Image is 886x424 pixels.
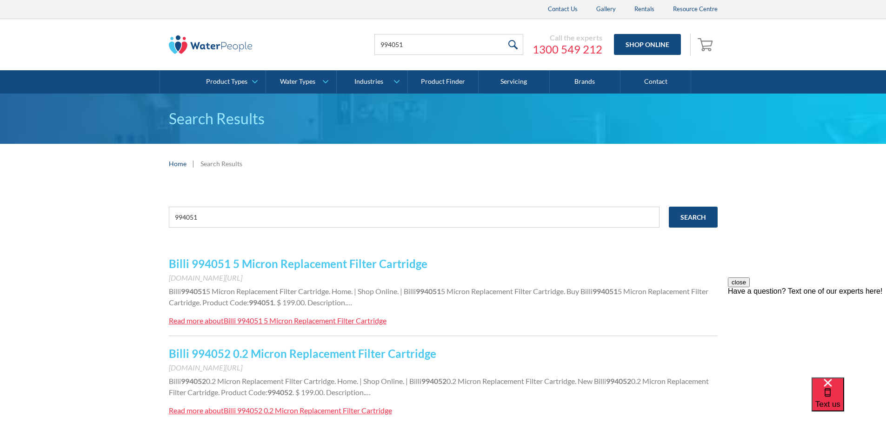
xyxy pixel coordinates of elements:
[698,37,715,52] img: shopping cart
[249,298,274,307] strong: 994051
[346,298,352,307] span: …
[441,287,593,296] span: 5 Micron Replacement Filter Cartridge. Buy Billi
[280,78,315,86] div: Water Types
[169,257,427,270] a: Billi 994051 5 Micron Replacement Filter Cartridge
[169,347,436,360] a: Billi 994052 0.2 Micron Replacement Filter Cartridge
[416,287,441,296] strong: 994051
[728,277,886,389] iframe: podium webchat widget prompt
[169,287,708,307] span: 5 Micron Replacement Filter Cartridge. Product Code:
[169,159,187,168] a: Home
[169,108,718,130] h1: Search Results
[206,287,416,296] span: 5 Micron Replacement Filter Cartridge. Home. | Shop Online. | Billi
[206,377,421,385] span: 0.2 Micron Replacement Filter Cartridge. Home. | Shop Online. | Billi
[620,70,691,94] a: Contact
[181,377,206,385] strong: 994052
[169,406,224,415] div: Read more about
[293,388,365,397] span: . $ 199.00. Description.
[181,287,206,296] strong: 994051
[195,70,266,94] a: Product Types
[354,78,383,86] div: Industries
[169,316,224,325] div: Read more about
[169,405,392,416] a: Read more aboutBilli 994052 0.2 Micron Replacement Filter Cartridge
[533,42,602,56] a: 1300 549 212
[533,33,602,42] div: Call the experts
[408,70,479,94] a: Product Finder
[224,316,386,325] div: Billi 994051 5 Micron Replacement Filter Cartridge
[169,362,718,373] div: [DOMAIN_NAME][URL]
[421,377,446,385] strong: 994052
[550,70,620,94] a: Brands
[169,287,181,296] span: Billi
[200,159,242,168] div: Search Results
[274,298,346,307] span: . $ 199.00. Description.
[593,287,618,296] strong: 994051
[365,388,371,397] span: …
[206,78,247,86] div: Product Types
[169,35,253,54] img: The Water People
[169,377,709,397] span: 0.2 Micron Replacement Filter Cartridge. Product Code:
[669,207,718,228] input: Search
[169,272,718,283] div: [DOMAIN_NAME][URL]
[169,315,386,326] a: Read more aboutBilli 994051 5 Micron Replacement Filter Cartridge
[446,377,606,385] span: 0.2 Micron Replacement Filter Cartridge. New Billi
[606,377,631,385] strong: 994052
[224,406,392,415] div: Billi 994052 0.2 Micron Replacement Filter Cartridge
[374,34,523,55] input: Search products
[337,70,407,94] a: Industries
[614,34,681,55] a: Shop Online
[812,377,886,424] iframe: podium webchat widget bubble
[169,207,660,228] input: e.g. chilled water cooler
[479,70,549,94] a: Servicing
[191,158,196,169] div: |
[695,34,718,56] a: Open empty cart
[169,377,181,385] span: Billi
[267,388,293,397] strong: 994052
[266,70,336,94] a: Water Types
